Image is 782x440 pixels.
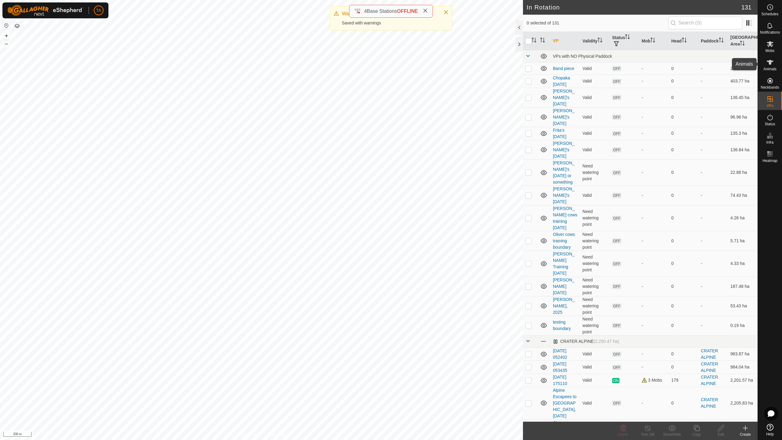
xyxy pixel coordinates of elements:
div: - [642,351,667,357]
span: Delete [618,432,629,437]
div: - [642,260,667,267]
th: Mob [639,32,669,50]
a: CRATER ALPINE [701,348,718,360]
span: TA [96,7,101,14]
td: 403.77 ha [728,75,758,88]
img: Gallagher Logo [7,5,84,16]
td: Valid [580,62,610,75]
p-sorticon: Activate to sort [682,38,687,43]
a: Help [758,421,782,438]
span: OFF [612,115,621,120]
span: OFF [612,147,621,152]
div: CRATER ALPINE [553,339,619,344]
div: - [642,322,667,329]
a: [PERSON_NAME]'s [DATE] [553,108,575,126]
div: VPs with NO Physical Paddock [553,54,755,59]
span: Infra [766,141,773,144]
td: 179 [669,374,698,387]
span: OFF [612,352,621,357]
td: 0 [669,296,698,316]
td: 135.3 ha [728,127,758,140]
td: 0 [669,387,698,419]
div: - [642,114,667,120]
a: Alpine Escapees to [GEOGRAPHIC_DATA], [DATE] [553,388,576,418]
div: - [642,147,667,153]
div: Warning [342,10,437,17]
td: 984.04 ha [728,361,758,374]
td: - [698,316,728,335]
td: 0 [669,127,698,140]
p-sorticon: Activate to sort [540,38,545,43]
div: - [642,303,667,309]
td: 0 [669,251,698,277]
button: Close [442,8,450,16]
span: OFF [612,238,621,244]
th: [GEOGRAPHIC_DATA] Area [728,32,758,50]
span: OFF [612,79,621,84]
div: - [642,192,667,199]
span: OFF [612,365,621,370]
th: VP [550,32,580,50]
a: [PERSON_NAME] Training [DATE] [553,251,575,276]
a: [PERSON_NAME]'s [DATE] [553,141,575,159]
div: - [642,130,667,137]
div: - [642,65,667,72]
td: 136.84 ha [728,140,758,159]
p-sorticon: Activate to sort [650,38,655,43]
a: Contact Us [268,432,286,438]
td: Need watering point [580,296,610,316]
td: - [698,159,728,185]
span: OFF [612,261,621,266]
td: Valid [580,88,610,107]
a: Chopaka [DATE] [553,75,570,87]
td: 0 [669,361,698,374]
button: + [3,32,10,39]
a: [PERSON_NAME]'s [DATE] [553,186,575,204]
div: 3 Mobs [642,377,667,383]
td: - [698,88,728,107]
td: 136.45 ha [728,88,758,107]
span: (2,250.47 ha) [594,339,619,344]
span: 4 [364,9,367,14]
a: [PERSON_NAME]'s [DATE] or something [553,160,575,185]
span: Base Stations [367,9,397,14]
td: Valid [580,185,610,205]
td: - [698,231,728,251]
span: Schedules [761,12,778,16]
span: OFF [612,284,621,289]
td: 96.96 ha [728,107,758,127]
button: Map Layers [13,22,21,30]
td: - [698,75,728,88]
td: 0.19 ha [728,316,758,335]
a: [PERSON_NAME] cows training [DATE] [553,206,577,230]
td: Valid [580,75,610,88]
span: VPs [766,104,773,108]
span: Heatmap [762,159,777,163]
td: - [698,185,728,205]
a: CRATER ALPINE [701,375,718,386]
td: Need watering point [580,277,610,296]
a: Frita's [DATE] [553,128,566,139]
a: [PERSON_NAME], 2025 [553,297,575,315]
span: OFF [612,323,621,328]
span: OFF [612,401,621,406]
span: Animals [763,67,777,71]
td: 0 [669,75,698,88]
td: 22.88 ha [728,159,758,185]
td: - [698,251,728,277]
td: 4.33 ha [728,251,758,277]
td: 0 [669,159,698,185]
button: – [3,40,10,47]
td: Need watering point [580,159,610,185]
span: 0 selected of 131 [527,20,668,26]
td: - [698,205,728,231]
td: - [698,277,728,296]
th: Validity [580,32,610,50]
td: 0 [669,185,698,205]
td: Valid [580,361,610,374]
th: Paddock [698,32,728,50]
div: - [642,283,667,290]
td: 0 [669,347,698,361]
td: 0 [669,140,698,159]
td: 53.43 ha [728,296,758,316]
